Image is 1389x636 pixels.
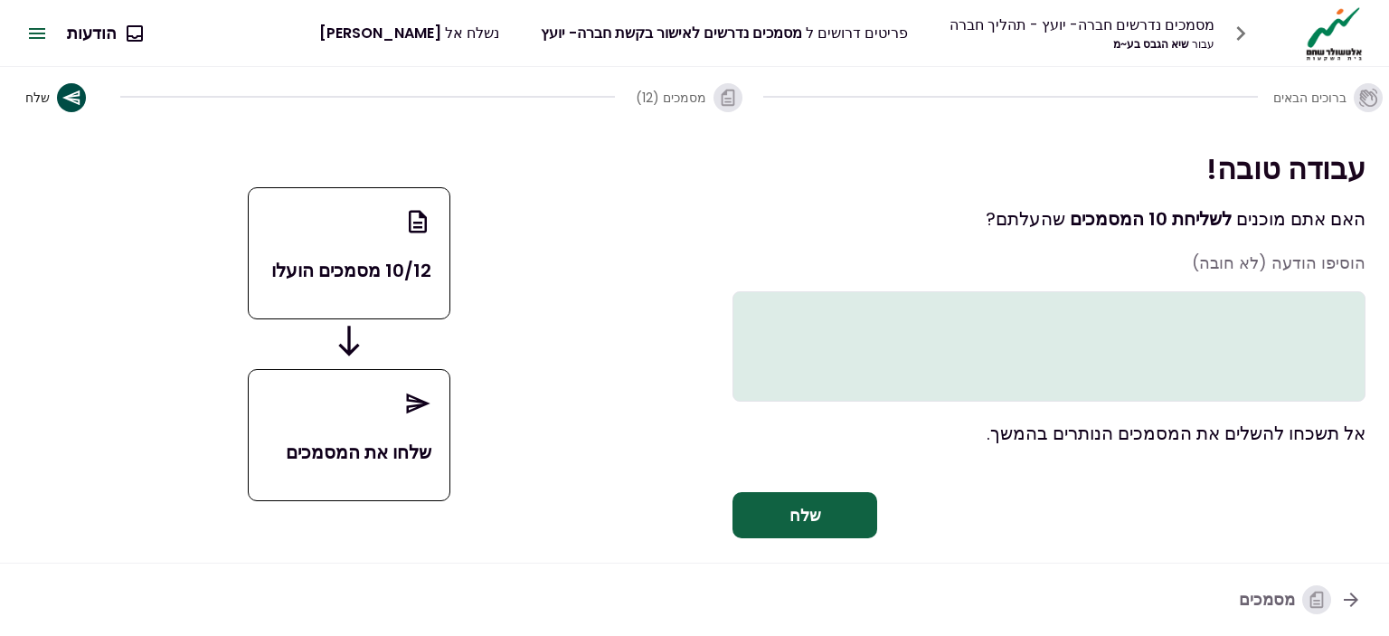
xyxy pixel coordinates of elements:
div: מסמכים [1239,585,1331,614]
div: נשלח אל [319,22,499,44]
p: שלחו את המסמכים [267,439,431,466]
button: מסמכים [1224,576,1376,623]
span: מסמכים נדרשים לאישור בקשת חברה- יועץ [541,23,802,43]
span: ברוכים הבאים [1273,89,1346,107]
p: אל תשכחו להשלים את המסמכים הנותרים בהמשך. [732,420,1365,447]
h1: עבודה טובה! [732,150,1365,187]
div: מסמכים נדרשים חברה- יועץ - תהליך חברה [950,14,1214,36]
span: עבור [1192,36,1214,52]
img: Logo [1301,5,1367,62]
p: האם אתם מוכנים שהעלתם ? [732,205,1365,233]
span: מסמכים (12) [636,89,706,107]
button: מסמכים (12) [635,69,743,127]
span: שלח [25,89,50,107]
span: [PERSON_NAME] [319,23,441,43]
p: הוסיפו הודעה (לא חובה) [732,251,1365,275]
div: שיא הגבס בע~מ [950,36,1214,52]
button: שלח [732,492,877,539]
span: לשליחת 10 המסמכים [1070,206,1232,232]
button: שלח [11,69,100,127]
p: 10/12 מסמכים הועלו [267,257,431,284]
button: ברוכים הבאים [1278,69,1378,127]
div: פריטים דרושים ל [541,22,908,44]
button: הודעות [52,10,156,57]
